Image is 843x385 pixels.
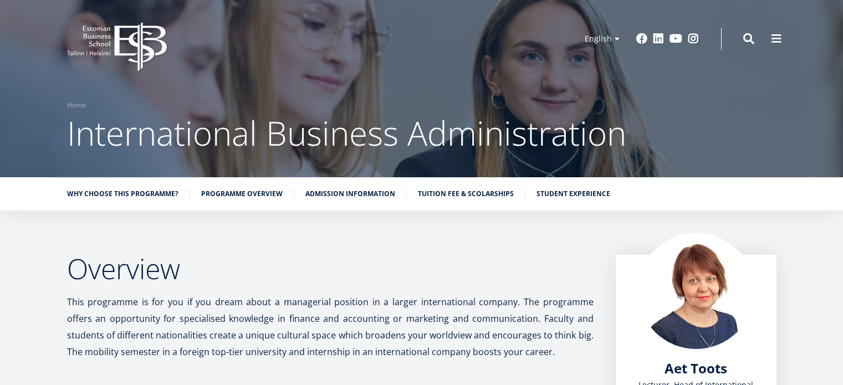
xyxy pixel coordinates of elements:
[636,33,647,44] a: Facebook
[67,255,594,283] h2: Overview
[653,33,664,44] a: Linkedin
[670,33,682,44] a: Youtube
[67,188,178,199] a: Why choose this programme?
[665,360,727,377] a: Aet Toots
[688,33,699,44] a: Instagram
[201,188,283,199] a: Programme overview
[67,100,86,111] a: Home
[418,188,514,199] a: Tuition fee & Scolarships
[67,110,626,156] span: International Business Administration
[67,294,594,360] p: This programme is for you if you dream about a managerial position in a larger international comp...
[305,188,395,199] a: Admission information
[665,359,727,377] span: Aet Toots
[638,233,754,349] img: aet toots
[537,188,610,199] a: Student experience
